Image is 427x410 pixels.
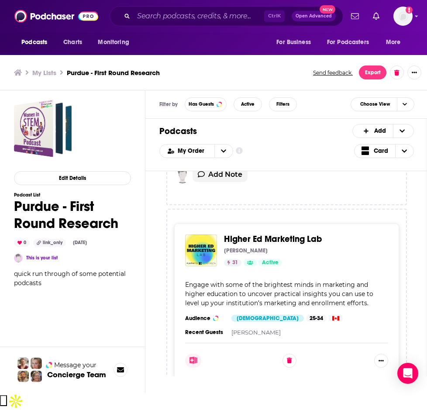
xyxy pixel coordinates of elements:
[189,102,214,107] span: Has Guests
[369,9,383,24] a: Show notifications dropdown
[14,198,131,232] h1: Purdue - First Round Research
[14,254,23,262] img: Noemi Cannella
[14,8,98,24] img: Podchaser - Follow, Share and Rate Podcasts
[224,234,322,245] span: Higher Ed Marketing Lab
[31,371,42,382] img: Barbara Profile
[17,371,29,382] img: Jon Profile
[231,315,304,322] div: [DEMOGRAPHIC_DATA]
[258,259,282,266] a: Active
[354,144,414,158] button: Choose View
[353,99,397,110] span: Choose View
[208,170,242,179] span: Add Note
[14,192,131,198] h3: Podcast List
[406,7,413,14] svg: Add a profile image
[14,171,131,185] button: Edit Details
[393,7,413,26] img: User Profile
[224,234,322,244] a: Higher Ed Marketing Lab
[193,167,248,182] button: Add Note
[320,5,335,14] span: New
[231,329,281,336] a: [PERSON_NAME]
[159,101,178,107] h3: Filter by
[67,69,160,77] h3: Purdue - First Round Research
[296,14,332,18] span: Open Advanced
[185,97,227,111] button: Has Guests
[185,315,224,322] h3: Audience
[185,281,373,307] span: Engage with some of the brightest minds in marketing and higher education to uncover practical in...
[407,65,421,79] button: Show More Button
[374,148,388,154] span: Card
[276,102,289,107] span: Filters
[159,126,345,137] h1: Podcasts
[234,97,262,111] button: Active
[160,148,214,154] button: open menu
[321,34,382,51] button: open menu
[17,358,29,369] img: Sydney Profile
[276,36,311,48] span: For Business
[69,239,90,246] div: [DATE]
[31,358,42,369] img: Jules Profile
[63,36,82,48] span: Charts
[380,34,412,51] button: open menu
[14,270,126,287] span: quick run through of some potential podcasts
[264,10,285,22] span: Ctrl K
[393,7,413,26] span: Logged in as ncannella
[224,247,268,254] p: [PERSON_NAME]
[32,69,56,77] a: My Lists
[310,69,355,76] button: Send feedback.
[185,234,217,266] img: Higher Ed Marketing Lab
[397,363,418,384] div: Open Intercom Messenger
[327,36,369,48] span: For Podcasters
[14,100,72,157] a: Purdue - First Round Research
[58,34,87,51] a: Charts
[292,11,336,21] button: Open AdvancedNew
[241,102,255,107] span: Active
[33,239,66,247] div: link_only
[214,145,233,158] button: open menu
[348,9,362,24] a: Show notifications dropdown
[351,97,414,111] button: Choose View
[92,34,140,51] button: open menu
[374,354,388,368] button: Show More Button
[110,6,343,26] div: Search podcasts, credits, & more...
[306,315,327,322] div: 25-34
[269,97,297,111] button: Filters
[374,128,386,134] span: Add
[134,9,264,23] input: Search podcasts, credits, & more...
[178,148,207,154] span: My Order
[224,259,241,266] a: 31
[270,34,322,51] button: open menu
[232,258,238,267] span: 31
[47,370,106,379] h3: Concierge Team
[159,144,233,158] h2: Choose List sort
[7,393,24,410] img: Apollo
[54,361,96,369] span: Message your
[359,65,386,79] button: Export
[352,124,414,138] button: + Add
[174,167,191,183] img: user avatar
[262,258,279,267] span: Active
[98,36,129,48] span: Monitoring
[393,7,413,26] button: Show profile menu
[236,147,243,155] a: Show additional information
[21,36,47,48] span: Podcasts
[26,255,58,261] a: This is your list
[14,239,30,247] div: 0
[386,36,401,48] span: More
[15,34,59,51] button: open menu
[185,329,224,336] h3: Recent Guests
